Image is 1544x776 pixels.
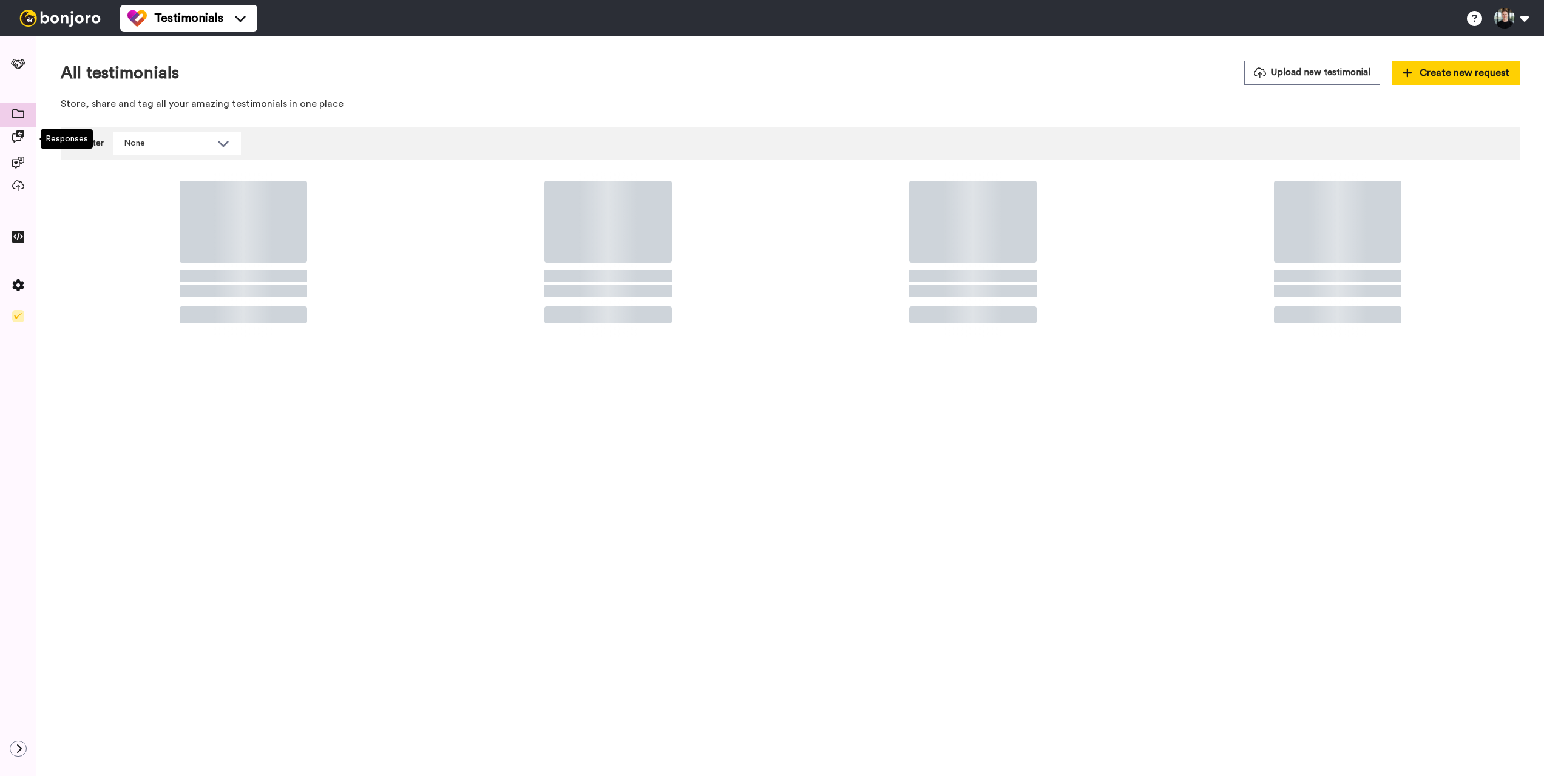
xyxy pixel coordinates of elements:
span: Create new request [1403,66,1509,80]
img: bj-logo-header-white.svg [15,10,106,27]
img: tm-color.svg [127,8,147,28]
button: Create new request [1392,61,1520,85]
p: Store, share and tag all your amazing testimonials in one place [61,97,1520,111]
button: Upload new testimonial [1244,61,1380,84]
span: Testimonials [154,10,223,27]
h1: All testimonials [61,64,179,83]
img: Checklist.svg [12,310,24,322]
div: Responses [41,129,93,149]
div: None [124,137,211,149]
